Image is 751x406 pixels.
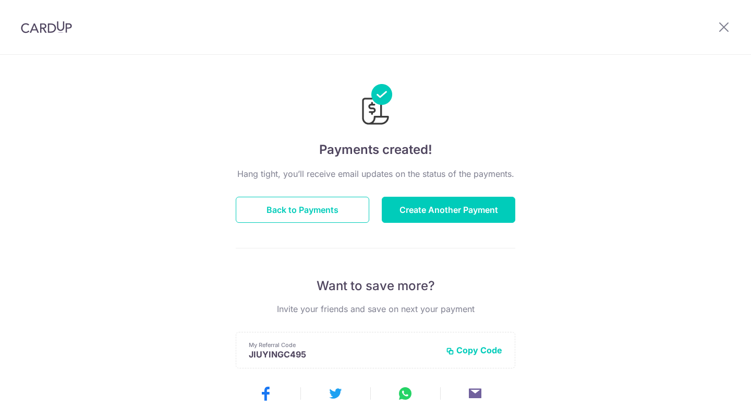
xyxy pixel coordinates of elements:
img: Payments [359,84,392,128]
button: Back to Payments [236,197,369,223]
img: CardUp [21,21,72,33]
button: Create Another Payment [382,197,515,223]
p: Invite your friends and save on next your payment [236,303,515,315]
iframe: Opens a widget where you can find more information [684,375,741,401]
p: My Referral Code [249,341,438,349]
p: JIUYINGC495 [249,349,438,360]
p: Want to save more? [236,278,515,294]
button: Copy Code [446,345,502,355]
h4: Payments created! [236,140,515,159]
p: Hang tight, you’ll receive email updates on the status of the payments. [236,168,515,180]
